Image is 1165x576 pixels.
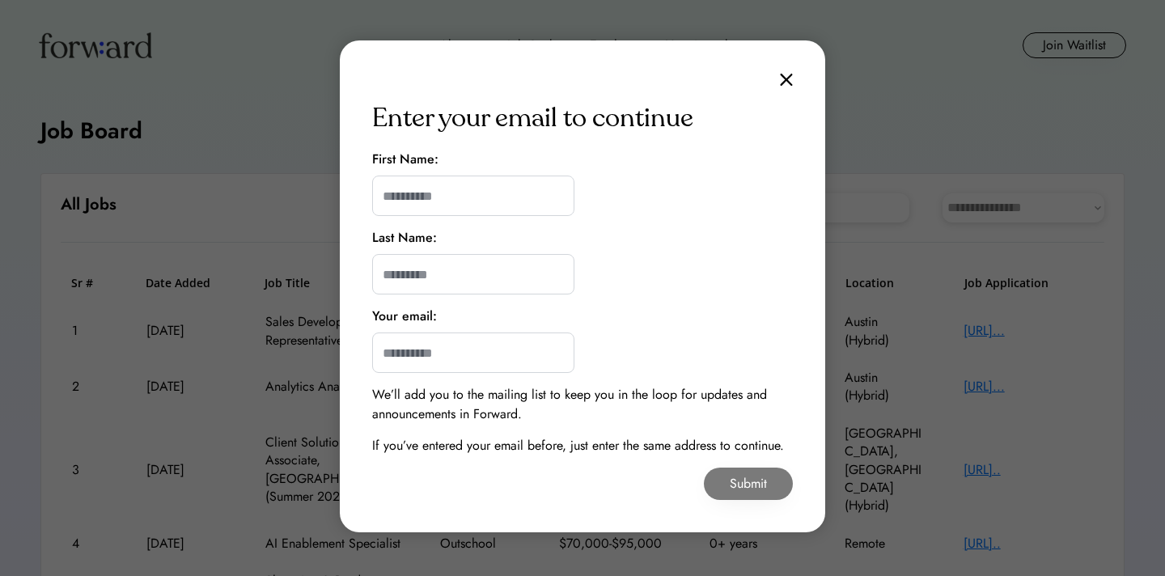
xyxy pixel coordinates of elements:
[372,99,693,138] div: Enter your email to continue
[372,307,437,326] div: Your email:
[780,73,793,87] img: close.svg
[372,385,793,424] div: We’ll add you to the mailing list to keep you in the loop for updates and announcements in Forward.
[372,150,438,169] div: First Name:
[372,436,784,455] div: If you’ve entered your email before, just enter the same address to continue.
[704,468,793,500] button: Submit
[372,228,437,248] div: Last Name:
